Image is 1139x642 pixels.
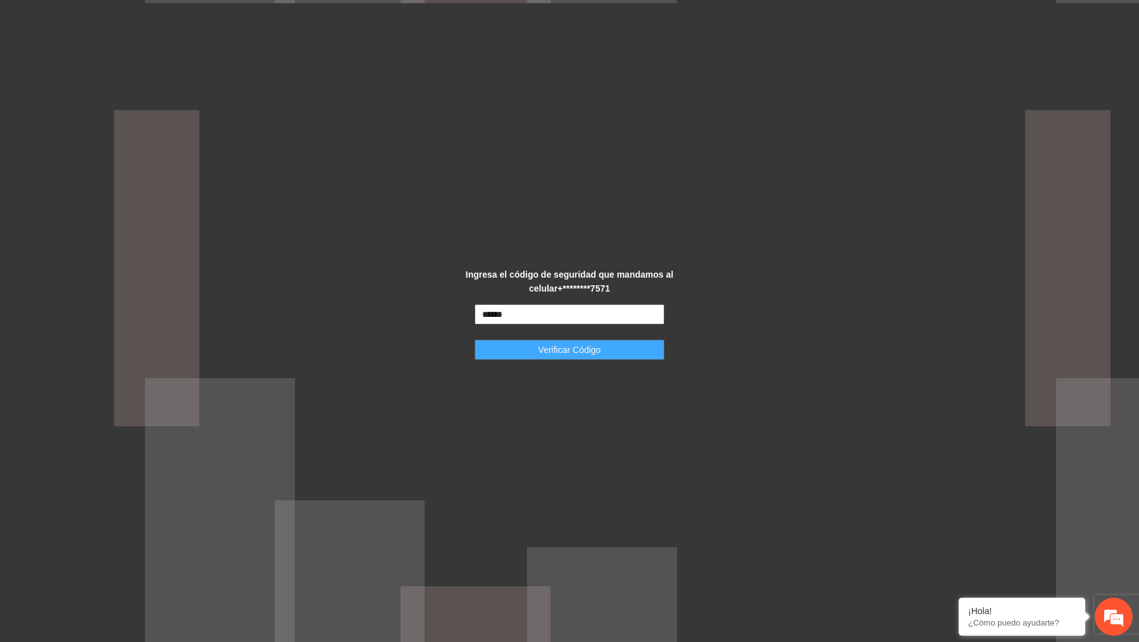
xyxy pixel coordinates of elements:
button: Verificar Código [475,340,664,360]
span: Verificar Código [538,343,601,357]
textarea: Escriba su mensaje y pulse “Intro” [6,345,241,390]
strong: Ingresa el código de seguridad que mandamos al celular +********7571 [466,269,673,293]
div: ¡Hola! [968,606,1076,616]
p: ¿Cómo puedo ayudarte? [968,618,1076,627]
div: Chatee con nosotros ahora [66,65,213,81]
div: Minimizar ventana de chat en vivo [208,6,238,37]
span: Estamos en línea. [73,169,175,297]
